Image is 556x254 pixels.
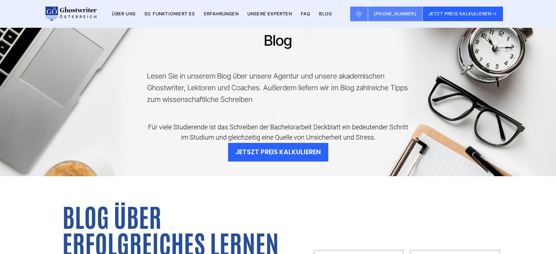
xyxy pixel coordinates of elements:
[228,143,328,162] button: JETSZT PREIS KALKULIEREN
[247,11,292,16] a: Unsere Experten
[204,11,239,16] a: Erfahrungen
[356,11,362,17] img: Email
[368,7,423,21] a: [PHONE_NUMBER]
[423,7,503,21] button: JETZT PREIS KALKULIEREN
[301,11,311,16] a: FAQ
[374,11,416,16] span: [PHONE_NUMBER]
[144,11,195,16] a: So funktioniert es
[44,7,97,21] img: logo wirschreiben
[112,11,136,16] a: Über uns
[319,11,332,16] a: BLOG
[147,32,409,49] h1: Blog
[147,70,409,105] p: Lesen Sie in unserem Blog über unsere Agentur und unsere akademischen Ghostwriter, Lektoren und C...
[147,122,409,143] div: Für viele Studierende ist das Schreiben der Bachelorarbeit Deckblatt ein bedeutender Schritt im S...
